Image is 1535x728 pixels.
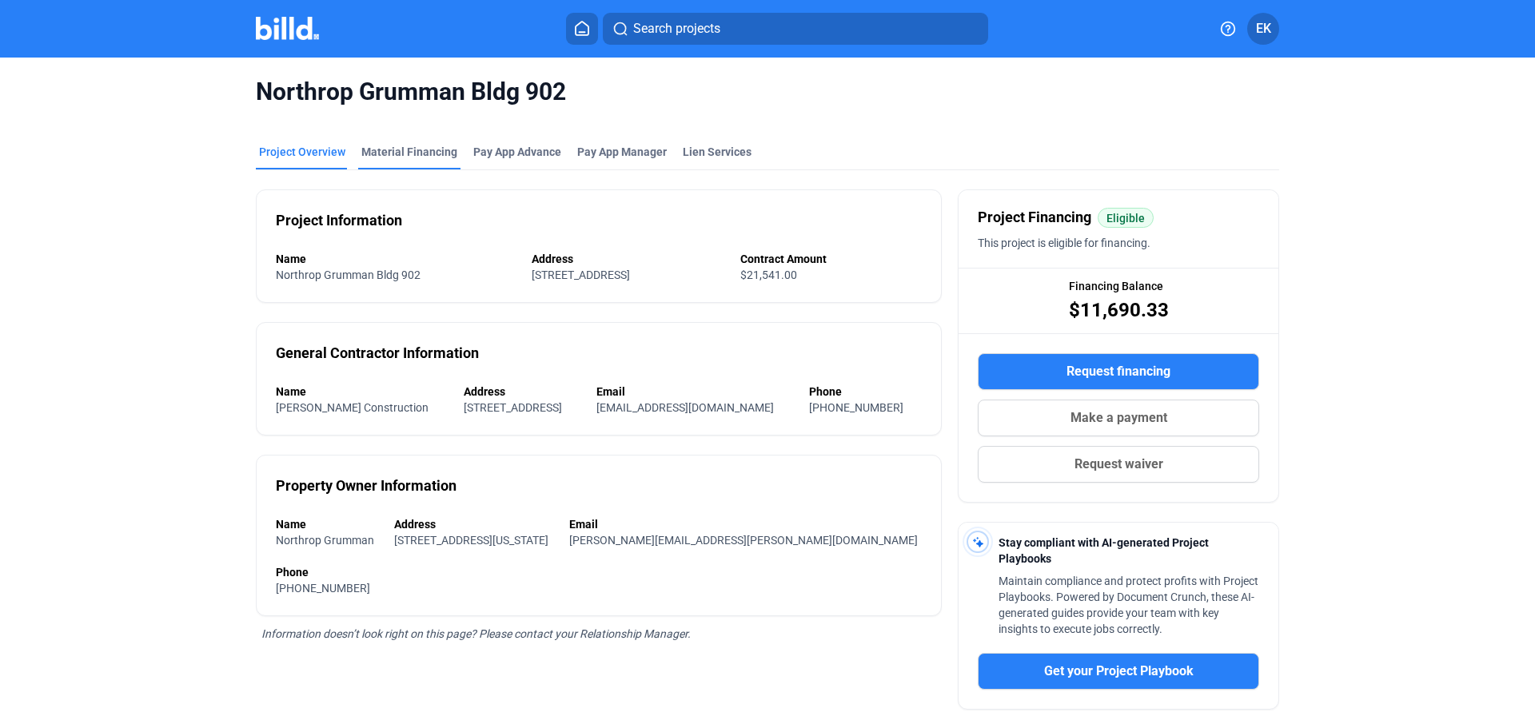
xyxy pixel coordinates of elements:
[1069,278,1163,294] span: Financing Balance
[1098,208,1154,228] mat-chip: Eligible
[999,575,1258,635] span: Maintain compliance and protect profits with Project Playbooks. Powered by Document Crunch, these...
[1044,662,1194,681] span: Get your Project Playbook
[978,446,1259,483] button: Request waiver
[633,19,720,38] span: Search projects
[978,653,1259,690] button: Get your Project Playbook
[361,144,457,160] div: Material Financing
[394,516,552,532] div: Address
[464,401,562,414] span: [STREET_ADDRESS]
[276,342,479,364] div: General Contractor Information
[276,401,429,414] span: [PERSON_NAME] Construction
[1256,19,1271,38] span: EK
[683,144,752,160] div: Lien Services
[740,251,922,267] div: Contract Amount
[978,353,1259,390] button: Request financing
[464,384,581,400] div: Address
[1069,297,1169,323] span: $11,690.33
[532,269,630,281] span: [STREET_ADDRESS]
[978,206,1091,229] span: Project Financing
[1074,455,1163,474] span: Request waiver
[1247,13,1279,45] button: EK
[596,384,793,400] div: Email
[261,627,691,640] span: Information doesn’t look right on this page? Please contact your Relationship Manager.
[1071,408,1167,428] span: Make a payment
[1067,362,1170,381] span: Request financing
[256,77,1279,107] span: Northrop Grumman Bldg 902
[276,582,370,595] span: [PHONE_NUMBER]
[596,401,774,414] span: [EMAIL_ADDRESS][DOMAIN_NAME]
[569,534,918,547] span: [PERSON_NAME][EMAIL_ADDRESS][PERSON_NAME][DOMAIN_NAME]
[740,269,797,281] span: $21,541.00
[809,401,903,414] span: [PHONE_NUMBER]
[603,13,988,45] button: Search projects
[978,400,1259,436] button: Make a payment
[276,251,516,267] div: Name
[532,251,725,267] div: Address
[569,516,922,532] div: Email
[256,17,319,40] img: Billd Company Logo
[276,564,922,580] div: Phone
[394,534,548,547] span: [STREET_ADDRESS][US_STATE]
[809,384,923,400] div: Phone
[276,384,448,400] div: Name
[259,144,345,160] div: Project Overview
[276,209,402,232] div: Project Information
[276,475,457,497] div: Property Owner Information
[276,534,374,547] span: Northrop Grumman
[978,237,1150,249] span: This project is eligible for financing.
[473,144,561,160] div: Pay App Advance
[999,536,1209,565] span: Stay compliant with AI-generated Project Playbooks
[577,144,667,160] span: Pay App Manager
[276,516,378,532] div: Name
[276,269,421,281] span: Northrop Grumman Bldg 902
